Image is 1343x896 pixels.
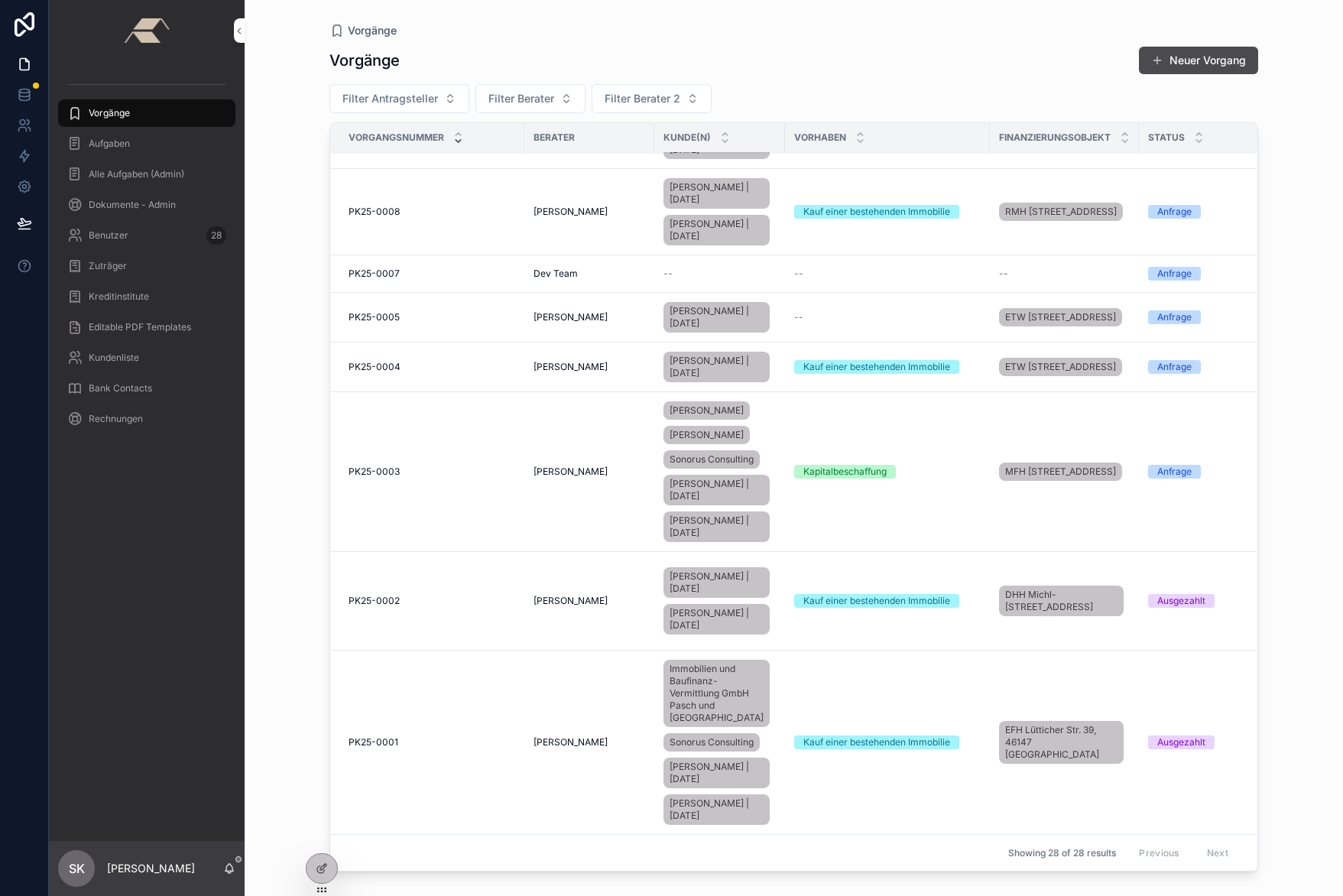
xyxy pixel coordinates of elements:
span: Benutzer [89,229,128,242]
span: DHH Michl-[STREET_ADDRESS] [1005,589,1118,613]
a: EFH Lütticher Str. 39, 46147 [GEOGRAPHIC_DATA] [999,721,1124,764]
a: [PERSON_NAME] | [DATE] [663,302,770,333]
span: RMH [STREET_ADDRESS] [1005,206,1117,218]
span: MFH [STREET_ADDRESS] [1005,466,1116,478]
span: -- [794,311,803,323]
a: Anfrage [1148,310,1285,324]
span: PK25-0004 [349,361,401,373]
a: [PERSON_NAME] | [DATE] [663,604,770,635]
a: PK25-0003 [349,466,515,478]
a: Kapitalbeschaffung [794,465,981,479]
span: Filter Berater 2 [605,91,680,106]
span: [PERSON_NAME] | [DATE] [670,478,764,502]
span: PK25-0002 [349,595,400,607]
a: Immobilien und Baufinanz-Vermittlung GmbH Pasch und [GEOGRAPHIC_DATA] [663,660,770,727]
a: [PERSON_NAME][PERSON_NAME]Sonorus Consulting[PERSON_NAME] | [DATE][PERSON_NAME] | [DATE] [663,398,776,545]
a: Kauf einer bestehenden Immobilie [794,205,981,219]
a: Kundenliste [58,344,235,372]
a: -- [663,268,776,280]
a: -- [794,268,981,280]
span: [PERSON_NAME] [534,595,608,607]
span: EFH Lütticher Str. 39, 46147 [GEOGRAPHIC_DATA] [1005,724,1118,761]
div: Anfrage [1157,267,1192,281]
a: Anfrage [1148,267,1285,281]
a: ETW [STREET_ADDRESS] [999,305,1130,330]
div: Kapitalbeschaffung [803,465,887,479]
span: [PERSON_NAME] [534,466,608,478]
a: [PERSON_NAME] | [DATE] [663,215,770,245]
a: EFH Lütticher Str. 39, 46147 [GEOGRAPHIC_DATA] [999,718,1130,767]
span: [PERSON_NAME] | [DATE] [670,355,764,379]
span: [PERSON_NAME] [534,736,608,748]
div: Anfrage [1157,465,1192,479]
span: Showing 28 of 28 results [1008,847,1116,859]
button: Select Button [329,84,469,113]
span: [PERSON_NAME] | [DATE] [670,797,764,822]
span: [PERSON_NAME] [534,311,608,323]
a: MFH [STREET_ADDRESS] [999,463,1122,481]
a: Editable PDF Templates [58,313,235,341]
a: Kauf einer bestehenden Immobilie [794,360,981,374]
span: Zuträger [89,260,127,272]
span: Finanzierungsobjekt [999,131,1111,144]
a: Benutzer28 [58,222,235,249]
span: Kundenliste [89,352,139,364]
a: RMH [STREET_ADDRESS] [999,203,1123,221]
span: -- [794,268,803,280]
a: Kauf einer bestehenden Immobilie [794,594,981,608]
p: [PERSON_NAME] [107,861,195,876]
span: Alle Aufgaben (Admin) [89,168,184,180]
span: PK25-0007 [349,268,400,280]
span: -- [999,268,1008,280]
span: [PERSON_NAME] | [DATE] [670,305,764,330]
span: Status [1148,131,1185,144]
div: scrollable content [49,61,245,453]
span: PK25-0008 [349,206,400,218]
span: -- [663,268,673,280]
a: RMH [STREET_ADDRESS] [999,200,1130,224]
span: [PERSON_NAME] [534,206,608,218]
span: [PERSON_NAME] | [DATE] [670,570,764,595]
a: ETW [STREET_ADDRESS] [999,355,1130,379]
span: [PERSON_NAME] | [DATE] [670,607,764,631]
a: Immobilien und Baufinanz-Vermittlung GmbH Pasch und [GEOGRAPHIC_DATA]Sonorus Consulting[PERSON_NA... [663,657,776,828]
span: [PERSON_NAME] [670,404,744,417]
span: ETW [STREET_ADDRESS] [1005,361,1116,373]
a: [PERSON_NAME] [534,736,645,748]
a: [PERSON_NAME] [663,401,750,420]
a: Bank Contacts [58,375,235,402]
a: [PERSON_NAME] [534,595,645,607]
a: -- [999,268,1130,280]
a: Alle Aufgaben (Admin) [58,161,235,188]
div: Kauf einer bestehenden Immobilie [803,360,950,374]
div: Kauf einer bestehenden Immobilie [803,594,950,608]
span: Filter Antragsteller [342,91,438,106]
span: Sonorus Consulting [670,736,754,748]
a: ETW [STREET_ADDRESS] [999,358,1122,376]
span: Dev Team [534,268,578,280]
span: Berater [534,131,575,144]
a: Ausgezahlt [1148,594,1285,608]
a: [PERSON_NAME] | [DATE] [663,475,770,505]
div: Kauf einer bestehenden Immobilie [803,205,950,219]
a: [PERSON_NAME] | [DATE] [663,758,770,788]
div: Ausgezahlt [1157,735,1205,749]
button: Neuer Vorgang [1139,47,1258,74]
span: Immobilien und Baufinanz-Vermittlung GmbH Pasch und [GEOGRAPHIC_DATA] [670,663,764,724]
div: 28 [206,226,226,245]
div: Anfrage [1157,360,1192,374]
a: [PERSON_NAME] | [DATE] [663,352,770,382]
a: Vorgänge [329,23,397,38]
a: [PERSON_NAME] | [DATE] [663,567,770,598]
a: Sonorus Consulting [663,733,760,752]
span: [PERSON_NAME] [534,361,608,373]
span: Sonorus Consulting [670,453,754,466]
a: [PERSON_NAME] | [DATE] [663,794,770,825]
a: Anfrage [1148,205,1285,219]
h1: Vorgänge [329,50,400,71]
a: [PERSON_NAME] [534,361,645,373]
div: Anfrage [1157,310,1192,324]
span: [PERSON_NAME] | [DATE] [670,181,764,206]
a: [PERSON_NAME] | [DATE][PERSON_NAME] | [DATE] [663,175,776,248]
